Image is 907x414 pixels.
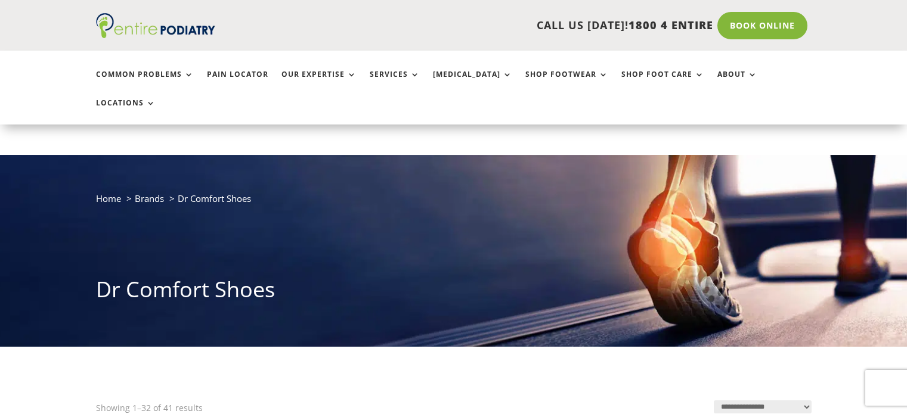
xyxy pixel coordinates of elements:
a: Services [370,70,420,96]
img: logo (1) [96,13,215,38]
a: Brands [135,192,164,204]
nav: breadcrumb [96,191,812,215]
a: About [717,70,757,96]
a: Our Expertise [281,70,357,96]
select: Shop order [714,400,812,413]
a: Entire Podiatry [96,29,215,41]
p: CALL US [DATE]! [261,18,713,33]
a: Pain Locator [207,70,268,96]
h1: Dr Comfort Shoes [96,275,812,310]
a: Home [96,192,121,204]
a: Common Problems [96,70,194,96]
span: 1800 4 ENTIRE [629,18,713,32]
a: Shop Footwear [525,70,608,96]
span: Dr Comfort Shoes [178,192,251,204]
a: Locations [96,99,156,124]
a: Book Online [717,12,807,39]
a: Shop Foot Care [621,70,704,96]
a: [MEDICAL_DATA] [433,70,512,96]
